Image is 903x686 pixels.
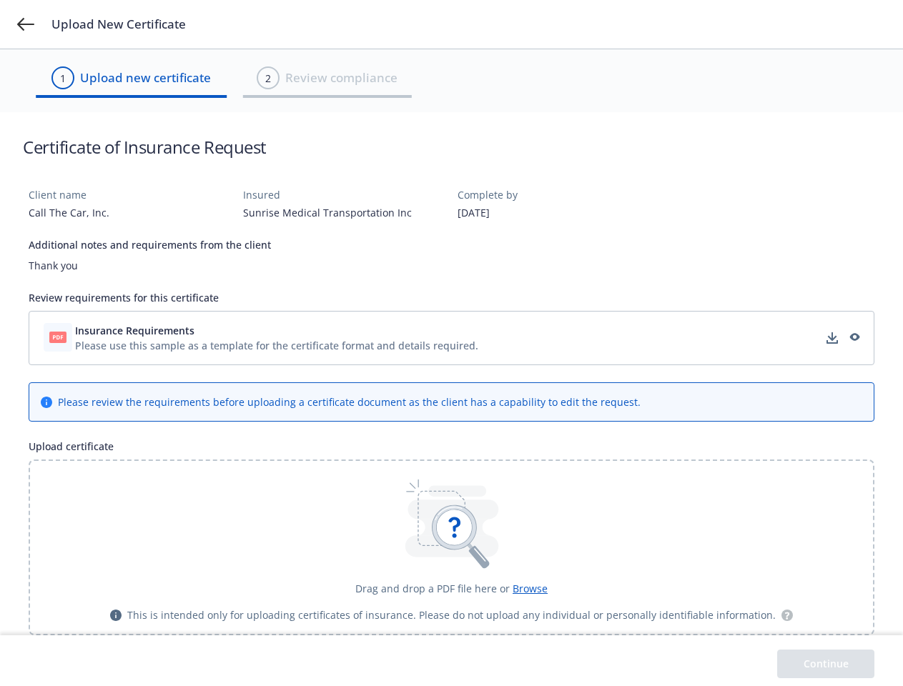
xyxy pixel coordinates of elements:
div: Client name [29,187,232,202]
div: Please use this sample as a template for the certificate format and details required. [75,338,478,353]
div: [DATE] [458,205,661,220]
div: Please review the requirements before uploading a certificate document as the client has a capabi... [58,394,641,409]
span: Upload new certificate [80,69,211,87]
div: 1 [60,71,66,86]
div: Sunrise Medical Transportation Inc [243,205,446,220]
span: Review compliance [285,69,398,87]
div: Insured [243,187,446,202]
span: Insurance Requirements [75,323,194,338]
div: Drag and drop a PDF file here or [355,581,548,596]
div: Insurance RequirementsPlease use this sample as a template for the certificate format and details... [29,311,874,365]
div: Upload certificate [29,439,874,454]
span: Upload New Certificate [51,16,186,33]
a: download [824,329,841,347]
div: Additional notes and requirements from the client [29,237,874,252]
div: Call The Car, Inc. [29,205,232,220]
div: 2 [265,71,271,86]
div: Complete by [458,187,661,202]
div: Review requirements for this certificate [29,290,874,305]
div: Thank you [29,258,874,273]
span: Browse [513,582,548,595]
div: Drag and drop a PDF file here or BrowseThis is intended only for uploading certificates of insura... [29,459,874,635]
span: This is intended only for uploading certificates of insurance. Please do not upload any individua... [127,607,776,622]
a: preview [845,329,862,347]
h1: Certificate of Insurance Request [23,135,267,159]
button: Insurance Requirements [75,323,478,338]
